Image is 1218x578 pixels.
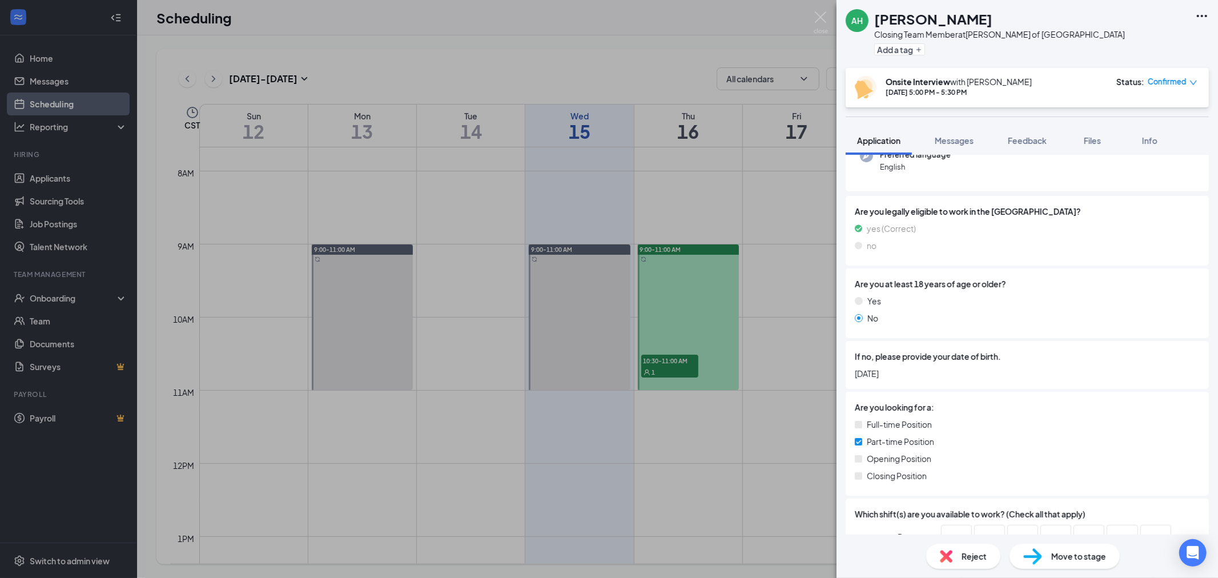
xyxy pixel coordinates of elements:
[855,401,934,414] span: Are you looking for a:
[1148,76,1187,87] span: Confirmed
[855,508,1086,520] span: Which shift(s) are you available to work? (Check all that apply)
[1051,550,1106,563] span: Move to stage
[979,531,1000,544] span: Mon
[855,278,1006,290] span: Are you at least 18 years of age or older?
[946,531,967,544] span: Sun
[867,452,931,465] span: Opening Position
[867,418,932,431] span: Full-time Position
[886,76,1032,87] div: with [PERSON_NAME]
[880,161,951,172] span: English
[1145,531,1166,544] span: Sat
[915,46,922,53] svg: Plus
[867,239,877,252] span: no
[935,135,974,146] span: Messages
[898,531,913,543] span: Day
[867,469,927,482] span: Closing Position
[880,149,951,160] span: Preferred language
[867,435,934,448] span: Part-time Position
[1179,539,1207,567] div: Open Intercom Messenger
[886,77,950,87] b: Onsite Interview
[1012,531,1033,544] span: Tue
[874,9,992,29] h1: [PERSON_NAME]
[1142,135,1157,146] span: Info
[1189,79,1197,87] span: down
[857,135,901,146] span: Application
[1008,135,1047,146] span: Feedback
[1195,9,1209,23] svg: Ellipses
[855,367,1200,380] span: [DATE]
[855,205,1200,218] span: Are you legally eligible to work in the [GEOGRAPHIC_DATA]?
[1046,531,1066,544] span: Wed
[886,87,1032,97] div: [DATE] 5:00 PM - 5:30 PM
[867,312,878,324] span: No
[867,295,881,307] span: Yes
[1116,76,1144,87] div: Status :
[855,350,1001,363] span: If no, please provide your date of birth.
[867,222,916,235] span: yes (Correct)
[1079,531,1099,544] span: Thu
[1084,135,1101,146] span: Files
[1112,531,1133,544] span: Fri
[874,43,925,55] button: PlusAdd a tag
[851,15,863,26] div: AH
[962,550,987,563] span: Reject
[874,29,1125,40] div: Closing Team Member at [PERSON_NAME] of [GEOGRAPHIC_DATA]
